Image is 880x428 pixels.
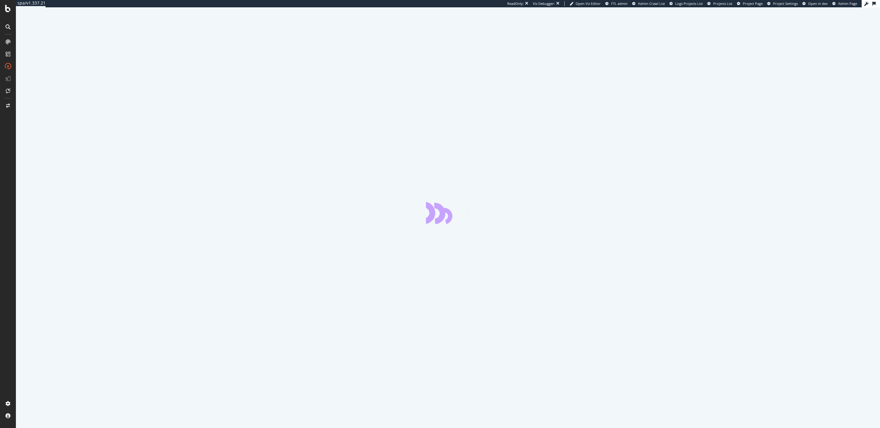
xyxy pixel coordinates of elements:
[611,1,628,6] span: FTL admin
[743,1,763,6] span: Project Page
[638,1,665,6] span: Admin Crawl List
[707,1,732,6] a: Projects List
[533,1,555,6] div: Viz Debugger:
[713,1,732,6] span: Projects List
[773,1,798,6] span: Project Settings
[632,1,665,6] a: Admin Crawl List
[737,1,763,6] a: Project Page
[605,1,628,6] a: FTL admin
[767,1,798,6] a: Project Settings
[675,1,703,6] span: Logs Projects List
[576,1,601,6] span: Open Viz Editor
[808,1,828,6] span: Open in dev
[832,1,857,6] a: Admin Page
[669,1,703,6] a: Logs Projects List
[802,1,828,6] a: Open in dev
[570,1,601,6] a: Open Viz Editor
[838,1,857,6] span: Admin Page
[507,1,524,6] div: ReadOnly:
[426,202,470,224] div: animation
